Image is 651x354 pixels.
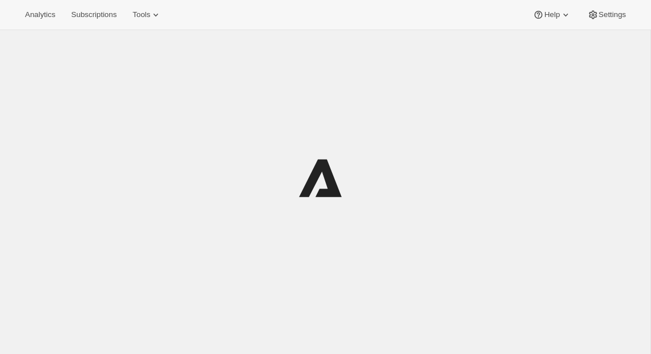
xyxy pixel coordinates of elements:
span: Analytics [25,10,55,19]
span: Tools [132,10,150,19]
span: Help [544,10,559,19]
span: Subscriptions [71,10,117,19]
button: Subscriptions [64,7,123,23]
button: Settings [580,7,633,23]
button: Analytics [18,7,62,23]
button: Help [526,7,578,23]
button: Tools [126,7,168,23]
span: Settings [599,10,626,19]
